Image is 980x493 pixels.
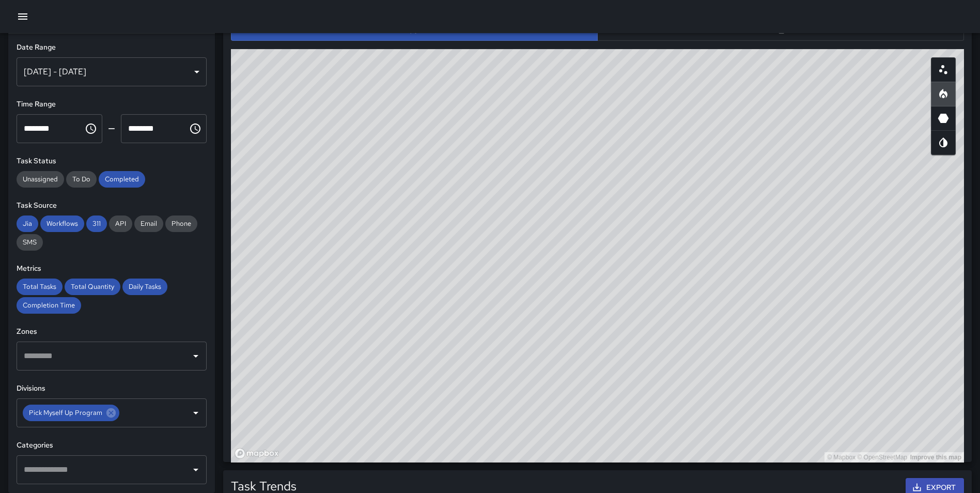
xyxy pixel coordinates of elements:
div: [DATE] - [DATE] [17,57,207,86]
span: Email [134,219,163,228]
button: Open [189,463,203,477]
h6: Categories [17,440,207,451]
div: Total Tasks [17,279,63,295]
h6: Task Status [17,156,207,167]
div: Daily Tasks [122,279,167,295]
svg: 3D Heatmap [937,112,950,125]
div: Unassigned [17,171,64,188]
button: Choose time, selected time is 12:00 AM [81,118,101,139]
h6: Metrics [17,263,207,274]
div: To Do [66,171,97,188]
span: Jia [17,219,38,228]
span: Total Tasks [17,282,63,291]
svg: Heatmap [937,88,950,100]
button: Map Style [931,130,956,155]
span: Workflows [40,219,84,228]
h6: Divisions [17,383,207,394]
h6: Task Source [17,200,207,211]
div: 311 [86,215,107,232]
div: Phone [165,215,197,232]
button: Heatmap [931,82,956,106]
span: Daily Tasks [122,282,167,291]
button: Choose time, selected time is 11:59 PM [185,118,206,139]
span: Completed [99,175,145,183]
h6: Date Range [17,42,207,53]
div: Email [134,215,163,232]
h6: Time Range [17,99,207,110]
div: Completed [99,171,145,188]
div: Total Quantity [65,279,120,295]
span: API [109,219,132,228]
button: Open [189,349,203,363]
div: SMS [17,234,43,251]
span: 311 [86,219,107,228]
span: To Do [66,175,97,183]
h6: Zones [17,326,207,337]
svg: Map Style [937,136,950,149]
button: Open [189,406,203,420]
div: Workflows [40,215,84,232]
span: Unassigned [17,175,64,183]
span: Phone [165,219,197,228]
div: Completion Time [17,297,81,314]
svg: Scatterplot [937,64,950,76]
span: Total Quantity [65,282,120,291]
button: 3D Heatmap [931,106,956,131]
span: Completion Time [17,301,81,310]
div: Pick Myself Up Program [23,405,119,421]
button: Scatterplot [931,57,956,82]
div: Jia [17,215,38,232]
span: Pick Myself Up Program [23,407,108,419]
span: SMS [17,238,43,246]
div: API [109,215,132,232]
